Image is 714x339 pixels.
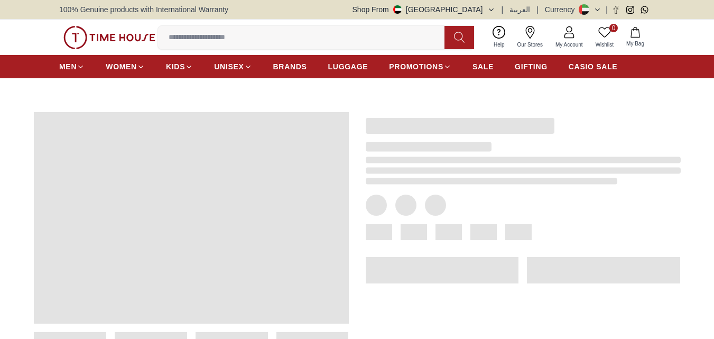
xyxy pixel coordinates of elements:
a: PROMOTIONS [389,57,451,76]
span: CASIO SALE [569,61,618,72]
span: MEN [59,61,77,72]
span: SALE [472,61,494,72]
a: Help [487,24,511,51]
span: LUGGAGE [328,61,368,72]
a: Whatsapp [641,6,648,14]
div: Currency [545,4,579,15]
span: | [606,4,608,15]
span: Help [489,41,509,49]
button: My Bag [620,25,651,50]
span: | [536,4,539,15]
a: WOMEN [106,57,145,76]
span: My Account [551,41,587,49]
a: GIFTING [515,57,548,76]
span: UNISEX [214,61,244,72]
a: LUGGAGE [328,57,368,76]
span: 100% Genuine products with International Warranty [59,4,228,15]
a: Instagram [626,6,634,14]
a: MEN [59,57,85,76]
span: Our Stores [513,41,547,49]
span: WOMEN [106,61,137,72]
a: CASIO SALE [569,57,618,76]
span: KIDS [166,61,185,72]
a: Our Stores [511,24,549,51]
a: UNISEX [214,57,252,76]
span: PROMOTIONS [389,61,443,72]
span: | [502,4,504,15]
img: United Arab Emirates [393,5,402,14]
a: Facebook [612,6,620,14]
span: My Bag [622,40,648,48]
img: ... [63,26,155,49]
a: 0Wishlist [589,24,620,51]
a: SALE [472,57,494,76]
span: Wishlist [591,41,618,49]
span: BRANDS [273,61,307,72]
span: 0 [609,24,618,32]
button: العربية [509,4,530,15]
a: KIDS [166,57,193,76]
span: GIFTING [515,61,548,72]
a: BRANDS [273,57,307,76]
button: Shop From[GEOGRAPHIC_DATA] [353,4,495,15]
